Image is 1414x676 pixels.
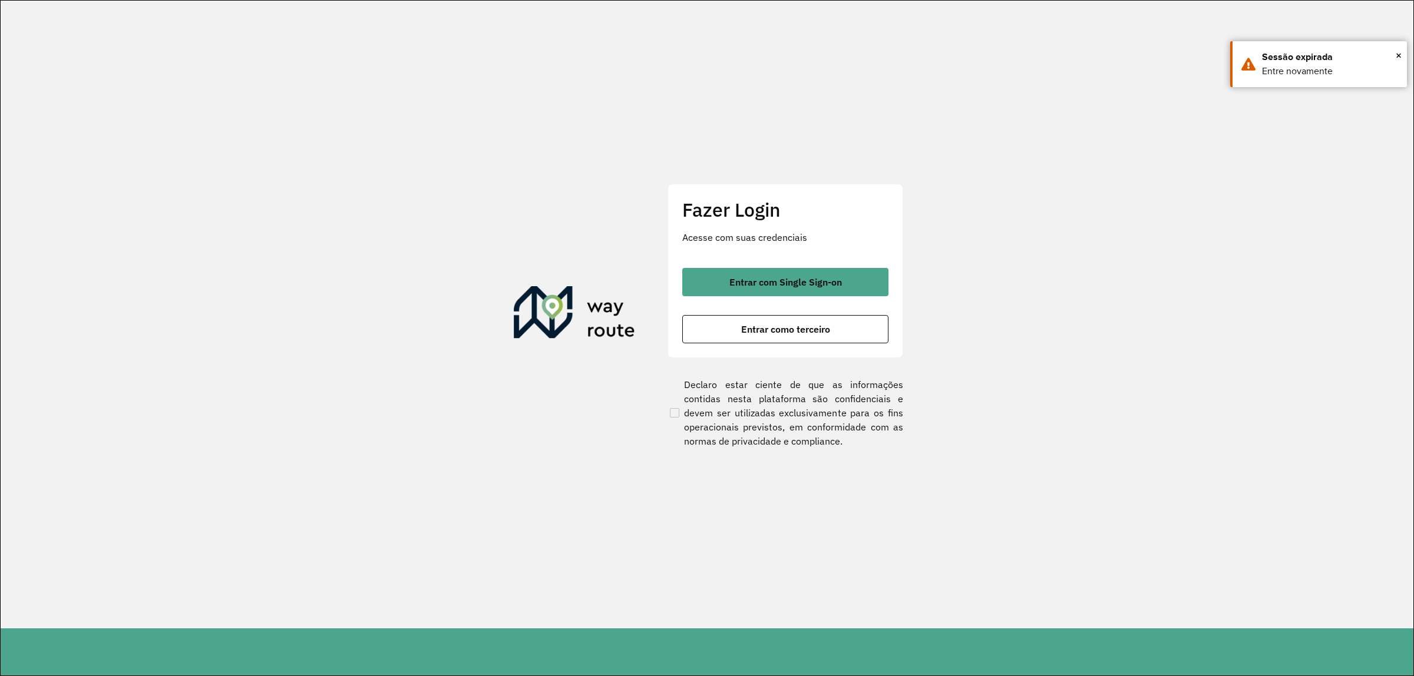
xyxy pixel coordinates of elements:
[682,315,888,343] button: button
[682,198,888,221] h2: Fazer Login
[1262,64,1398,78] div: Entre novamente
[741,324,830,334] span: Entrar como terceiro
[682,268,888,296] button: button
[514,286,635,343] img: Roteirizador AmbevTech
[668,377,903,448] label: Declaro estar ciente de que as informações contidas nesta plataforma são confidenciais e devem se...
[1262,50,1398,64] div: Sessão expirada
[1396,47,1402,64] span: ×
[729,277,842,287] span: Entrar com Single Sign-on
[682,230,888,244] p: Acesse com suas credenciais
[1396,47,1402,64] button: Close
